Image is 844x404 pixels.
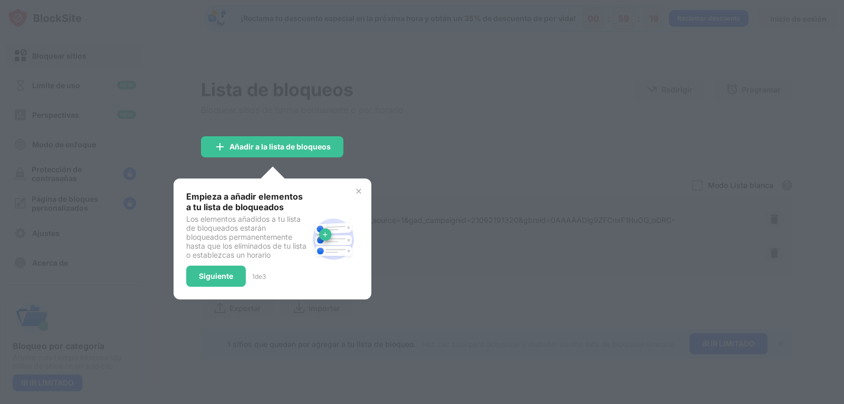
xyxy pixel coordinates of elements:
img: x-button.svg [354,187,363,195]
font: de [255,273,262,280]
font: 1 [252,273,255,280]
img: block-site.svg [308,214,359,265]
font: Añadir a la lista de bloqueos [229,142,331,151]
font: 3 [262,273,266,280]
font: Los elementos añadidos a tu lista de bloqueados estarán bloqueados permanentemente hasta que los ... [186,214,306,259]
font: Siguiente [199,271,233,280]
font: Empieza a añadir elementos a tu lista de bloqueados [186,191,303,212]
